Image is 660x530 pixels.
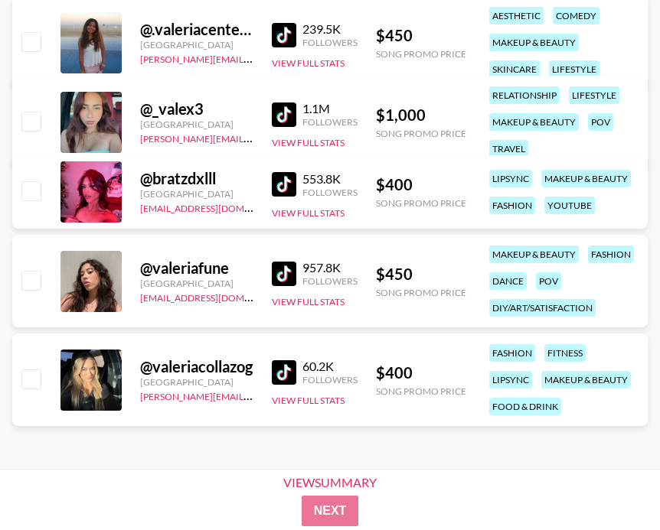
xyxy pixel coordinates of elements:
div: 60.2K [302,359,358,374]
div: Followers [302,37,358,48]
a: [PERSON_NAME][EMAIL_ADDRESS][DOMAIN_NAME] [140,388,367,402]
div: @ _valex3 [140,99,253,119]
div: lipsync [489,170,532,187]
img: TikTok [272,23,296,47]
div: dance [489,272,527,290]
div: Song Promo Price [376,128,466,139]
div: 1.1M [302,101,358,116]
div: aesthetic [489,7,544,24]
a: [EMAIL_ADDRESS][DOMAIN_NAME] [140,289,294,304]
a: [EMAIL_ADDRESS][DOMAIN_NAME] [140,200,294,214]
div: lifestyle [549,60,600,78]
div: Followers [302,275,358,287]
div: Song Promo Price [376,385,466,397]
div: makeup & beauty [541,170,631,187]
div: 957.8K [302,260,358,275]
div: youtube [544,197,595,214]
div: $ 1,000 [376,106,466,125]
div: @ valeriacollazog [140,357,253,376]
button: View Full Stats [272,57,345,69]
div: pov [536,272,561,290]
div: $ 400 [376,175,466,194]
div: skincare [489,60,540,78]
div: fashion [588,245,634,263]
div: [GEOGRAPHIC_DATA] [140,278,253,289]
div: fitness [544,344,586,362]
div: View Summary [270,476,390,489]
button: Next [302,496,359,526]
div: [GEOGRAPHIC_DATA] [140,376,253,388]
div: fashion [489,344,535,362]
a: [PERSON_NAME][EMAIL_ADDRESS][DOMAIN_NAME] [140,50,367,65]
div: makeup & beauty [489,245,579,263]
img: TikTok [272,172,296,197]
div: travel [489,140,528,158]
img: TikTok [272,360,296,385]
button: View Full Stats [272,207,345,219]
div: 553.8K [302,171,358,187]
div: food & drink [489,398,561,415]
div: Song Promo Price [376,48,466,60]
div: $ 450 [376,265,466,284]
div: diy/art/satisfaction [489,299,596,317]
div: Followers [302,116,358,128]
div: makeup & beauty [541,371,631,389]
img: TikTok [272,262,296,286]
div: makeup & beauty [489,34,579,51]
button: View Full Stats [272,395,345,406]
div: pov [588,113,613,131]
div: Followers [302,374,358,385]
div: 239.5K [302,21,358,37]
div: relationship [489,86,560,104]
div: [GEOGRAPHIC_DATA] [140,119,253,130]
div: [GEOGRAPHIC_DATA] [140,39,253,50]
button: View Full Stats [272,137,345,148]
div: makeup & beauty [489,113,579,131]
div: @ .valeriacenteno [140,20,253,39]
div: lifestyle [569,86,619,104]
div: comedy [553,7,600,24]
div: lipsync [489,371,532,389]
img: TikTok [272,102,296,127]
div: Followers [302,187,358,198]
div: @ bratzdxlll [140,169,253,188]
a: [PERSON_NAME][EMAIL_ADDRESS][PERSON_NAME][DOMAIN_NAME] [140,130,439,145]
iframe: Drift Widget Chat Controller [583,454,642,512]
div: Song Promo Price [376,287,466,298]
div: @ valeriafune [140,258,253,278]
div: Song Promo Price [376,197,466,209]
div: fashion [489,197,535,214]
div: $ 400 [376,363,466,382]
div: [GEOGRAPHIC_DATA] [140,188,253,200]
div: $ 450 [376,26,466,45]
button: View Full Stats [272,296,345,307]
